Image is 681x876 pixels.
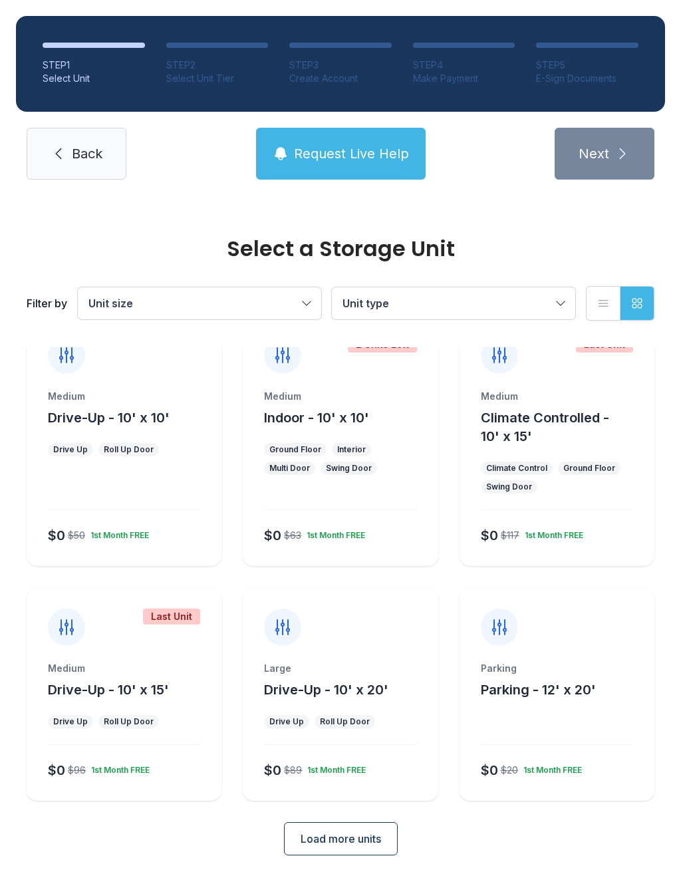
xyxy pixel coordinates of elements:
[269,716,304,727] div: Drive Up
[332,287,575,319] button: Unit type
[302,760,366,776] div: 1st Month FREE
[536,72,638,85] div: E-Sign Documents
[289,72,392,85] div: Create Account
[43,72,145,85] div: Select Unit
[264,682,388,698] span: Drive-Up - 10' x 20'
[413,59,515,72] div: STEP 4
[104,444,154,455] div: Roll Up Door
[264,680,388,699] button: Drive-Up - 10' x 20'
[413,72,515,85] div: Make Payment
[518,760,582,776] div: 1st Month FREE
[337,444,366,455] div: Interior
[48,408,170,427] button: Drive-Up - 10' x 10'
[301,525,365,541] div: 1st Month FREE
[342,297,389,310] span: Unit type
[27,295,67,311] div: Filter by
[53,716,88,727] div: Drive Up
[481,410,609,444] span: Climate Controlled - 10' x 15'
[481,390,633,403] div: Medium
[563,463,615,474] div: Ground Floor
[85,525,149,541] div: 1st Month FREE
[501,764,518,777] div: $20
[519,525,583,541] div: 1st Month FREE
[48,662,200,675] div: Medium
[481,682,596,698] span: Parking - 12' x 20'
[264,526,281,545] div: $0
[284,529,301,542] div: $63
[27,238,654,259] div: Select a Storage Unit
[68,764,86,777] div: $96
[301,831,381,847] span: Load more units
[48,526,65,545] div: $0
[486,482,532,492] div: Swing Door
[53,444,88,455] div: Drive Up
[88,297,133,310] span: Unit size
[86,760,150,776] div: 1st Month FREE
[284,764,302,777] div: $89
[501,529,519,542] div: $117
[269,463,310,474] div: Multi Door
[264,408,369,427] button: Indoor - 10' x 10'
[264,761,281,780] div: $0
[43,59,145,72] div: STEP 1
[48,682,169,698] span: Drive-Up - 10' x 15'
[481,408,649,446] button: Climate Controlled - 10' x 15'
[481,680,596,699] button: Parking - 12' x 20'
[166,59,269,72] div: STEP 2
[264,410,369,426] span: Indoor - 10' x 10'
[264,390,416,403] div: Medium
[269,444,321,455] div: Ground Floor
[486,463,547,474] div: Climate Control
[536,59,638,72] div: STEP 5
[264,662,416,675] div: Large
[48,680,169,699] button: Drive-Up - 10' x 15'
[289,59,392,72] div: STEP 3
[326,463,372,474] div: Swing Door
[48,410,170,426] span: Drive-Up - 10' x 10'
[48,761,65,780] div: $0
[579,144,609,163] span: Next
[78,287,321,319] button: Unit size
[143,609,200,625] div: Last Unit
[481,526,498,545] div: $0
[48,390,200,403] div: Medium
[68,529,85,542] div: $50
[72,144,102,163] span: Back
[320,716,370,727] div: Roll Up Door
[481,761,498,780] div: $0
[104,716,154,727] div: Roll Up Door
[481,662,633,675] div: Parking
[294,144,409,163] span: Request Live Help
[166,72,269,85] div: Select Unit Tier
